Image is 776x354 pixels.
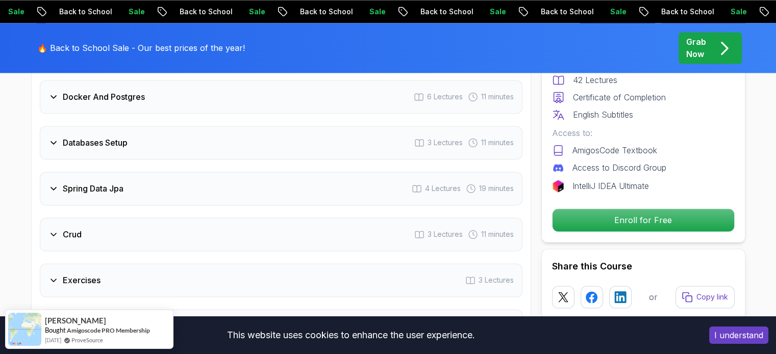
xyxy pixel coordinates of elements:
[675,286,735,308] button: Copy link
[696,292,728,302] p: Copy link
[572,161,666,174] p: Access to Discord Group
[533,7,602,17] p: Back to School
[63,182,123,195] h3: Spring Data Jpa
[479,183,514,194] span: 19 minutes
[45,326,66,334] span: Bought
[572,144,657,156] p: AmigosCode Textbook
[552,259,735,274] h2: Share this Course
[573,74,617,86] p: 42 Lectures
[8,324,694,346] div: This website uses cookies to enhance the user experience.
[37,42,245,54] p: 🔥 Back to School Sale - Our best prices of the year!
[427,92,463,102] span: 6 Lectures
[40,217,522,251] button: Crud3 Lectures 11 minutes
[40,172,522,205] button: Spring Data Jpa4 Lectures 19 minutes
[481,92,514,102] span: 11 minutes
[552,127,735,139] p: Access to:
[63,228,82,240] h3: Crud
[428,138,463,148] span: 3 Lectures
[45,336,61,344] span: [DATE]
[412,7,482,17] p: Back to School
[40,80,522,114] button: Docker And Postgres6 Lectures 11 minutes
[428,229,463,239] span: 3 Lectures
[67,326,150,334] a: Amigoscode PRO Membership
[63,137,128,149] h3: Databases Setup
[8,313,41,346] img: provesource social proof notification image
[63,274,101,286] h3: Exercises
[481,229,514,239] span: 11 minutes
[51,7,120,17] p: Back to School
[171,7,241,17] p: Back to School
[572,180,649,192] p: IntelliJ IDEA Ultimate
[71,336,103,344] a: ProveSource
[63,91,145,103] h3: Docker And Postgres
[241,7,273,17] p: Sale
[120,7,153,17] p: Sale
[552,180,564,192] img: jetbrains logo
[481,138,514,148] span: 11 minutes
[573,91,666,103] p: Certificate of Completion
[686,36,706,60] p: Grab Now
[425,183,461,194] span: 4 Lectures
[361,7,394,17] p: Sale
[40,309,522,343] button: Artificial Intelligence7 Lectures 19 minutes
[45,316,106,325] span: [PERSON_NAME]
[552,208,735,232] button: Enroll for Free
[649,291,658,303] p: or
[479,275,514,285] span: 3 Lectures
[709,326,768,344] button: Accept cookies
[292,7,361,17] p: Back to School
[602,7,635,17] p: Sale
[573,108,633,121] p: English Subtitles
[40,126,522,159] button: Databases Setup3 Lectures 11 minutes
[653,7,722,17] p: Back to School
[40,263,522,297] button: Exercises3 Lectures
[482,7,514,17] p: Sale
[722,7,755,17] p: Sale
